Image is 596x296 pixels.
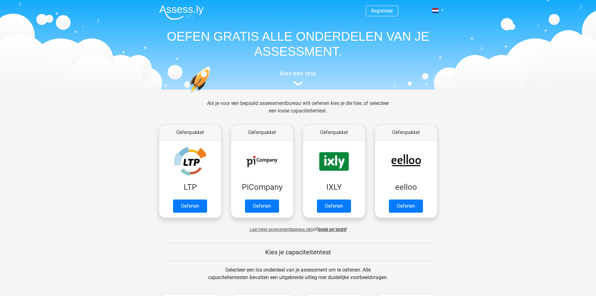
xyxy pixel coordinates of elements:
[245,200,279,213] a: Oefenen
[154,70,442,77] h5: kies een test
[202,266,394,289] div: Selecteer een los onderdeel van je assessment om te oefenen. Alle capaciteitentesten bevatten een...
[154,221,442,233] div: of
[202,100,394,122] div: Als je voor een bepaald assessmentbureau wilt oefenen kies je die hier, of selecteer een losse ca...
[318,227,347,232] a: Bekijk per bedrijf
[154,70,442,86] a: kies een test
[293,81,303,86] img: assessment
[154,29,442,59] h1: OEFEN GRATIS ALLE ONDERDELEN VAN JE ASSESSMENT.
[389,200,423,213] a: Oefenen
[173,200,207,213] a: Oefenen
[165,248,432,256] h5: Kies je capaciteitentest
[189,66,235,123] img: oefenen
[317,200,351,213] a: Oefenen
[250,227,313,232] span: Laat meer assessmentbureaus zien
[371,8,393,14] a: Registreer
[159,5,204,20] img: Assessly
